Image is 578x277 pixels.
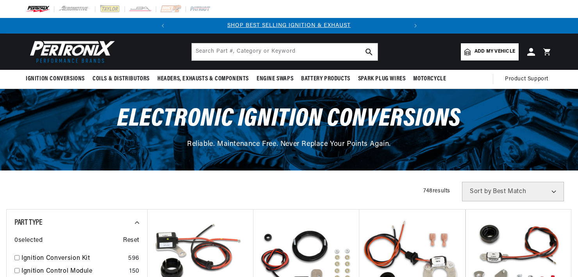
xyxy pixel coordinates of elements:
[297,70,354,88] summary: Battery Products
[301,75,350,83] span: Battery Products
[409,70,450,88] summary: Motorcycle
[505,70,552,89] summary: Product Support
[21,266,126,277] a: Ignition Control Module
[93,75,150,83] span: Coils & Distributors
[123,236,139,246] span: Reset
[14,236,43,246] span: 0 selected
[171,21,408,30] div: 1 of 2
[408,18,423,34] button: Translation missing: en.sections.announcements.next_announcement
[117,107,461,132] span: Electronic Ignition Conversions
[153,70,253,88] summary: Headers, Exhausts & Components
[26,38,116,65] img: Pertronix
[157,75,249,83] span: Headers, Exhausts & Components
[128,254,139,264] div: 596
[505,75,548,83] span: Product Support
[192,43,378,60] input: Search Part #, Category or Keyword
[461,43,519,60] a: Add my vehicle
[475,48,515,55] span: Add my vehicle
[227,23,351,28] a: SHOP BEST SELLING IGNITION & EXHAUST
[21,254,125,264] a: Ignition Conversion Kit
[413,75,446,83] span: Motorcycle
[462,182,564,201] select: Sort by
[253,70,297,88] summary: Engine Swaps
[14,219,42,227] span: Part Type
[26,75,85,83] span: Ignition Conversions
[26,70,89,88] summary: Ignition Conversions
[89,70,153,88] summary: Coils & Distributors
[257,75,293,83] span: Engine Swaps
[423,188,450,194] span: 748 results
[155,18,171,34] button: Translation missing: en.sections.announcements.previous_announcement
[470,188,491,195] span: Sort by
[187,141,391,148] span: Reliable. Maintenance Free. Never Replace Your Points Again.
[6,18,572,34] slideshow-component: Translation missing: en.sections.announcements.announcement_bar
[360,43,378,60] button: search button
[171,21,408,30] div: Announcement
[129,266,139,277] div: 150
[358,75,406,83] span: Spark Plug Wires
[354,70,410,88] summary: Spark Plug Wires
